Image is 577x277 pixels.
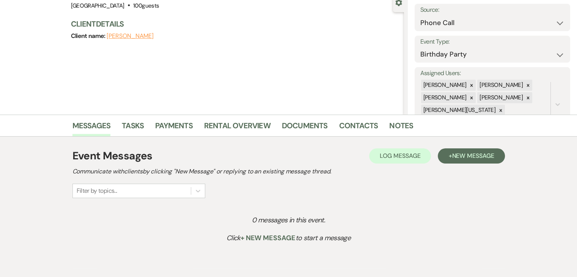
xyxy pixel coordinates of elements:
[477,80,524,91] div: [PERSON_NAME]
[421,92,468,103] div: [PERSON_NAME]
[421,80,468,91] div: [PERSON_NAME]
[155,120,193,136] a: Payments
[90,215,487,226] p: 0 messages in this event.
[438,148,505,164] button: +New Message
[72,167,505,176] h2: Communicate with clients by clicking "New Message" or replying to an existing message thread.
[133,2,159,9] span: 100 guests
[421,105,497,116] div: [PERSON_NAME][US_STATE]
[90,233,487,244] p: Click to start a message
[477,92,524,103] div: [PERSON_NAME]
[204,120,270,136] a: Rental Overview
[420,68,564,79] label: Assigned Users:
[420,5,564,16] label: Source:
[71,32,107,40] span: Client name:
[71,19,396,29] h3: Client Details
[282,120,328,136] a: Documents
[369,148,431,164] button: Log Message
[77,186,117,195] div: Filter by topics...
[72,120,111,136] a: Messages
[71,2,124,9] span: [GEOGRAPHIC_DATA]
[389,120,413,136] a: Notes
[452,152,494,160] span: New Message
[339,120,378,136] a: Contacts
[107,33,154,39] button: [PERSON_NAME]
[380,152,420,160] span: Log Message
[72,148,153,164] h1: Event Messages
[241,233,296,242] span: + New Message
[420,36,564,47] label: Event Type:
[122,120,144,136] a: Tasks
